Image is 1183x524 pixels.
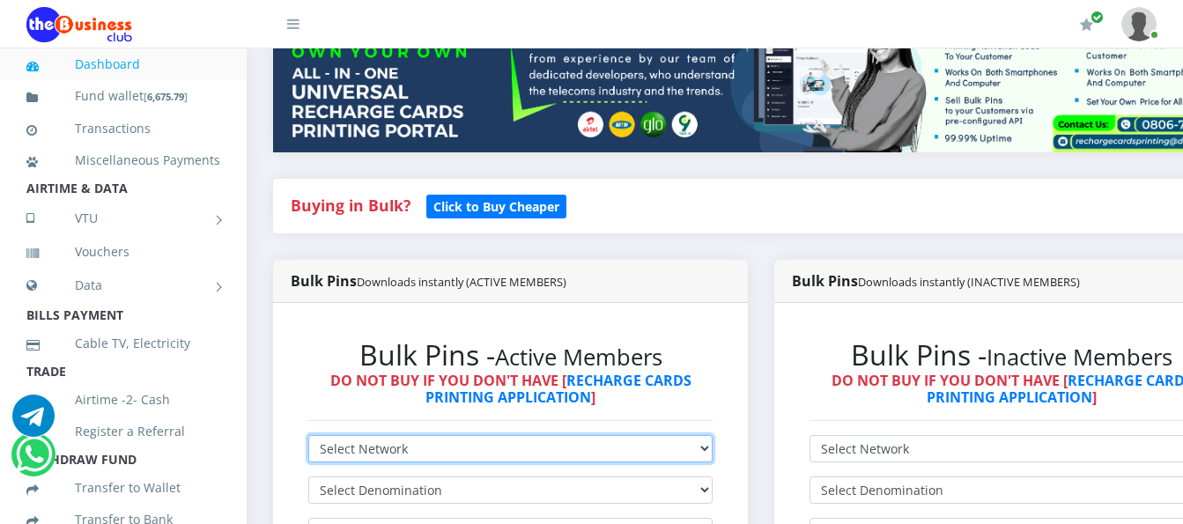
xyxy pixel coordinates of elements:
[495,342,662,373] small: Active Members
[26,44,220,85] a: Dashboard
[26,232,220,272] a: Vouchers
[26,380,220,420] a: Airtime -2- Cash
[16,447,52,476] a: Chat for support
[26,411,220,452] a: Register a Referral
[330,371,691,407] strong: DO NOT BUY IF YOU DON'T HAVE [ ]
[1091,11,1104,24] span: Renew/Upgrade Subscription
[26,7,132,42] img: Logo
[792,271,1080,291] strong: Bulk Pins
[433,198,559,215] b: Click to Buy Cheaper
[1121,7,1157,41] img: User
[26,263,220,307] a: Data
[26,468,220,508] a: Transfer to Wallet
[425,371,691,407] a: RECHARGE CARDS PRINTING APPLICATION
[26,196,220,240] a: VTU
[308,338,713,372] h2: Bulk Pins -
[12,408,55,437] a: Chat for support
[147,90,184,103] b: 6,675.79
[357,274,566,290] small: Downloads instantly (ACTIVE MEMBERS)
[26,76,220,117] a: Fund wallet[6,675.79]
[26,323,220,364] a: Cable TV, Electricity
[1080,18,1093,32] i: Renew/Upgrade Subscription
[858,274,1080,290] small: Downloads instantly (INACTIVE MEMBERS)
[144,90,188,103] small: [ ]
[26,108,220,149] a: Transactions
[426,195,566,216] a: Click to Buy Cheaper
[987,342,1172,373] small: Inactive Members
[291,271,566,291] strong: Bulk Pins
[26,140,220,181] a: Miscellaneous Payments
[291,195,410,216] strong: Buying in Bulk?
